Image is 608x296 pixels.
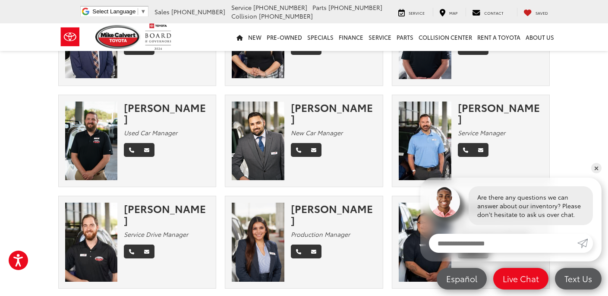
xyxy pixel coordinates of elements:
div: [PERSON_NAME] [124,102,209,124]
a: About Us [523,23,557,51]
span: Español [442,273,482,284]
a: New [246,23,264,51]
a: Email [139,245,154,258]
a: Phone [291,143,306,157]
a: Home [234,23,246,51]
div: [PERSON_NAME] [291,203,376,226]
img: Eric Majors [399,102,451,181]
a: Contact [466,8,510,16]
a: Map [433,8,464,16]
img: Toyota [54,23,86,51]
a: Español [437,268,487,290]
a: Collision Center [416,23,475,51]
span: Service [409,10,425,16]
span: [PHONE_NUMBER] [259,12,313,20]
span: Select Language [92,8,135,15]
em: Production Manager [291,230,350,239]
span: Map [449,10,457,16]
a: Email [306,245,321,258]
em: Service Manager [458,128,505,137]
em: Service Drive Manager [124,230,188,239]
img: Kris Bell [232,102,284,181]
a: Phone [124,143,139,157]
a: Live Chat [493,268,548,290]
em: Used Car Manager [124,128,177,137]
a: Phone [458,143,473,157]
a: Email [139,143,154,157]
a: Phone [291,245,306,258]
a: My Saved Vehicles [517,8,554,16]
img: Mike Calvert Toyota [95,25,141,49]
span: Collision [231,12,257,20]
div: [PERSON_NAME] [458,102,543,124]
a: Specials [305,23,336,51]
a: Submit [577,234,593,253]
img: James Bagwell [65,203,118,282]
a: Finance [336,23,366,51]
span: Contact [484,10,504,16]
span: Sales [154,7,170,16]
span: Text Us [560,273,596,284]
em: New Car Manager [291,128,343,137]
span: [PHONE_NUMBER] [171,7,225,16]
img: Agent profile photo [429,186,460,217]
img: Paco Mendoza [399,203,451,282]
img: Ryan Hayes [65,102,118,181]
a: Email [473,143,488,157]
a: Pre-Owned [264,23,305,51]
a: Phone [124,245,139,258]
img: Faith Pretre [232,203,284,282]
span: [PHONE_NUMBER] [328,3,382,12]
div: [PERSON_NAME] [291,102,376,124]
span: Service [231,3,252,12]
a: Service [392,8,431,16]
span: ▼ [140,8,146,15]
a: Select Language​ [92,8,146,15]
a: Rent a Toyota [475,23,523,51]
div: [PERSON_NAME] [124,203,209,226]
a: Service [366,23,394,51]
div: Are there any questions we can answer about our inventory? Please don't hesitate to ask us over c... [469,186,593,225]
a: Parts [394,23,416,51]
a: Text Us [555,268,602,290]
span: [PHONE_NUMBER] [253,3,307,12]
a: Email [306,143,321,157]
span: Parts [312,3,327,12]
input: Enter your message [429,234,577,253]
span: Live Chat [498,273,543,284]
span: Saved [536,10,548,16]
